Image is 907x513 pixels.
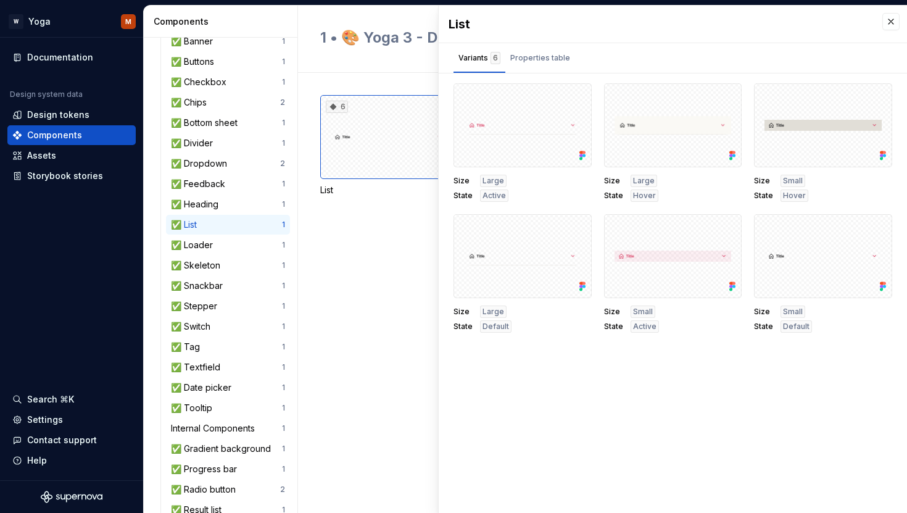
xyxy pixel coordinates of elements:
span: State [754,322,773,332]
div: ✅ List [171,219,202,231]
div: Assets [27,149,56,162]
span: Large [482,176,504,186]
a: ✅ Tooltip1 [166,398,290,418]
span: Hover [783,191,806,201]
a: ✅ Tag1 [166,337,290,357]
a: Components [7,125,136,145]
span: Large [482,307,504,317]
div: 1 [282,36,285,46]
div: 6 [326,101,348,113]
a: ✅ Snackbar1 [166,276,290,296]
span: State [453,322,473,332]
div: Components [154,15,292,28]
a: ✅ Skeleton1 [166,256,290,275]
span: Default [783,322,810,332]
span: Size [754,307,773,317]
div: ✅ Tag [171,341,205,353]
span: State [604,191,623,201]
a: ✅ Checkbox1 [166,72,290,92]
span: Small [783,307,803,317]
div: 1 [282,220,285,230]
div: ✅ Switch [171,320,215,333]
div: List [320,184,457,196]
a: ✅ Heading1 [166,194,290,214]
a: Internal Components1 [166,419,290,438]
a: Storybook stories [7,166,136,186]
div: Settings [27,414,63,426]
span: State [453,191,473,201]
div: 1 [282,403,285,413]
div: 1 [282,138,285,148]
a: ✅ Date picker1 [166,378,290,398]
div: ✅ Skeleton [171,259,225,272]
div: Properties table [510,52,570,64]
div: Components [27,129,82,141]
div: 6 [491,52,500,64]
a: ✅ Stepper1 [166,296,290,316]
div: 1 [282,57,285,67]
div: List [449,15,870,33]
div: 1 [282,77,285,87]
span: State [754,191,773,201]
div: 1 [282,383,285,393]
a: ✅ Radio button2 [166,480,290,499]
a: ✅ Switch1 [166,317,290,336]
div: ✅ Bottom sheet [171,117,242,129]
div: 1 [282,423,285,433]
div: 1 [282,301,285,311]
div: 1 [282,199,285,209]
div: ✅ Divider [171,137,218,149]
div: 1 [282,362,285,372]
a: Supernova Logo [41,491,102,503]
span: Small [633,307,653,317]
a: ✅ Divider1 [166,133,290,153]
div: Documentation [27,51,93,64]
span: Large [633,176,655,186]
a: ✅ Chips2 [166,93,290,112]
div: Design system data [10,90,83,99]
div: 1 [282,179,285,189]
div: 1 [282,281,285,291]
div: 2 [280,485,285,494]
button: Contact support [7,430,136,450]
a: ✅ Dropdown2 [166,154,290,173]
div: ✅ Dropdown [171,157,232,170]
span: Size [453,176,473,186]
div: ✅ Heading [171,198,223,211]
div: ✅ Textfield [171,361,225,373]
a: ✅ Buttons1 [166,52,290,72]
div: ✅ Tooltip [171,402,217,414]
span: Size [604,176,623,186]
div: Help [27,454,47,467]
div: ✅ Gradient background [171,443,276,455]
div: ✅ Buttons [171,56,219,68]
button: Help [7,451,136,470]
div: Search ⌘K [27,393,74,406]
a: ✅ Gradient background1 [166,439,290,459]
div: Internal Components [171,422,260,435]
span: Hover [633,191,656,201]
a: ✅ List1 [166,215,290,235]
a: ✅ Bottom sheet1 [166,113,290,133]
h2: ✅ List [320,28,710,48]
span: State [604,322,623,332]
div: ✅ Banner [171,35,218,48]
div: ✅ Snackbar [171,280,228,292]
div: W [9,14,23,29]
div: ✅ Radio button [171,483,241,496]
a: Design tokens [7,105,136,125]
div: Yoga [28,15,51,28]
div: ✅ Loader [171,239,218,251]
div: ✅ Progress bar [171,463,242,475]
a: ✅ Progress bar1 [166,459,290,479]
a: ✅ Feedback1 [166,174,290,194]
div: ✅ Date picker [171,382,236,394]
div: 1 [282,444,285,454]
div: ✅ Stepper [171,300,222,312]
div: Contact support [27,434,97,446]
div: Design tokens [27,109,89,121]
div: Storybook stories [27,170,103,182]
div: ✅ Chips [171,96,212,109]
a: ✅ Banner1 [166,31,290,51]
div: 1 [282,464,285,474]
